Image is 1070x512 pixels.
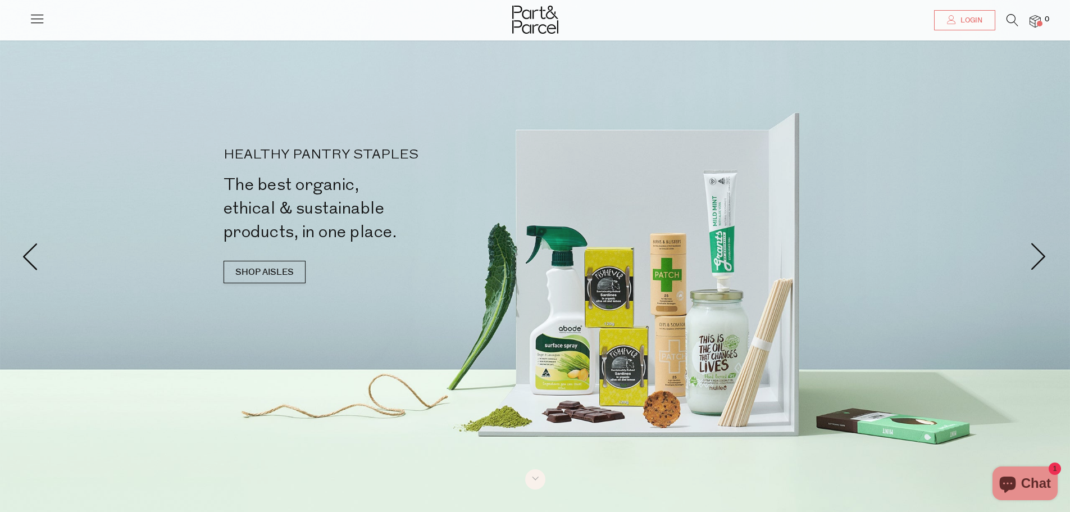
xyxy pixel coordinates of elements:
[1042,15,1052,25] span: 0
[934,10,995,30] a: Login
[224,261,306,283] a: SHOP AISLES
[224,148,540,162] p: HEALTHY PANTRY STAPLES
[989,466,1061,503] inbox-online-store-chat: Shopify online store chat
[224,173,540,244] h2: The best organic, ethical & sustainable products, in one place.
[958,16,982,25] span: Login
[512,6,558,34] img: Part&Parcel
[1030,15,1041,27] a: 0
